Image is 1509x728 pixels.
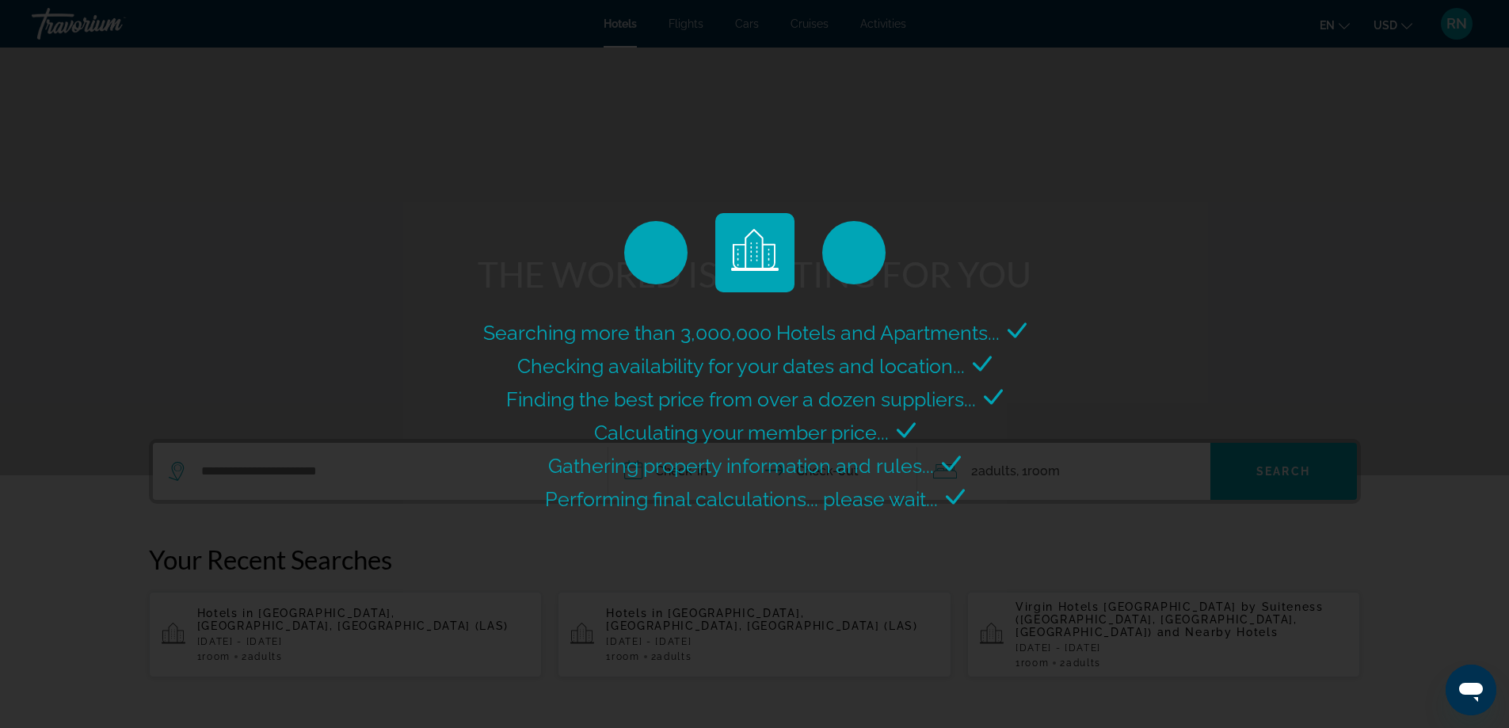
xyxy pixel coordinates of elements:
span: Calculating your member price... [594,421,889,444]
span: Finding the best price from over a dozen suppliers... [506,387,976,411]
span: Searching more than 3,000,000 Hotels and Apartments... [483,321,1000,345]
span: Performing final calculations... please wait... [545,487,938,511]
span: Gathering property information and rules... [548,454,934,478]
span: Checking availability for your dates and location... [517,354,965,378]
iframe: Button to launch messaging window [1446,665,1496,715]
